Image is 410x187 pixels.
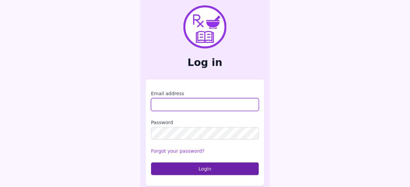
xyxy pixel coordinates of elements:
[146,57,264,69] h2: Log in
[151,148,205,154] a: Forgot your password?
[183,5,227,48] img: PharmXellence Logo
[151,90,259,97] label: Email address
[151,162,259,175] button: Login
[151,119,259,126] label: Password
